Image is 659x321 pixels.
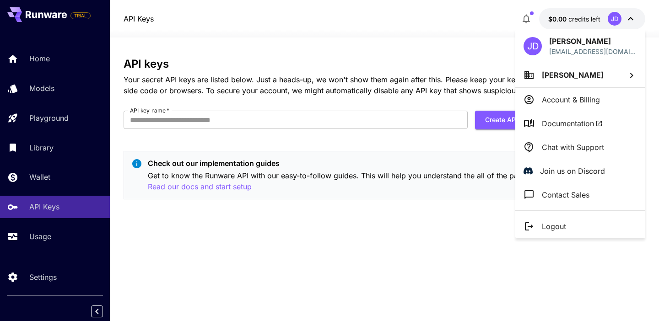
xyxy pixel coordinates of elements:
p: Join us on Discord [540,166,605,177]
span: [PERSON_NAME] [542,70,604,80]
button: [PERSON_NAME] [515,63,645,87]
p: [PERSON_NAME] [549,36,637,47]
p: [EMAIL_ADDRESS][DOMAIN_NAME] [549,47,637,56]
p: Logout [542,221,566,232]
div: JD [524,37,542,55]
p: Chat with Support [542,142,604,153]
p: Contact Sales [542,189,589,200]
span: Documentation [542,118,603,129]
div: images@reactehr.com [549,47,637,56]
p: Account & Billing [542,94,600,105]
